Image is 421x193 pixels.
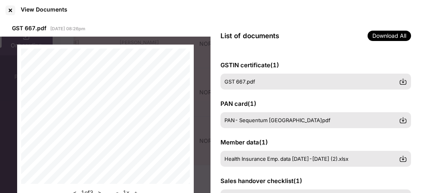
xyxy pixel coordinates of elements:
[224,78,255,85] span: GST 667.pdf
[50,26,85,31] span: [DATE] 08:26pm
[399,116,407,124] img: svg+xml;base64,PHN2ZyBpZD0iRG93bmxvYWQtMzJ4MzIiIHhtbG5zPSJodHRwOi8vd3d3LnczLm9yZy8yMDAwL3N2ZyIgd2...
[224,117,331,123] span: PAN- Sequentum [GEOGRAPHIC_DATA]pdf
[220,61,279,69] span: GSTIN certificate ( 1 )
[368,31,411,41] span: Download All
[220,100,256,107] span: PAN card ( 1 )
[21,6,67,13] div: View Documents
[399,155,407,163] img: svg+xml;base64,PHN2ZyBpZD0iRG93bmxvYWQtMzJ4MzIiIHhtbG5zPSJodHRwOi8vd3d3LnczLm9yZy8yMDAwL3N2ZyIgd2...
[399,78,407,86] img: svg+xml;base64,PHN2ZyBpZD0iRG93bmxvYWQtMzJ4MzIiIHhtbG5zPSJodHRwOi8vd3d3LnczLm9yZy8yMDAwL3N2ZyIgd2...
[224,156,348,162] span: Health Insurance Emp. data [DATE]-[DATE] (2).xlsx
[220,177,302,185] span: Sales handover checklist ( 1 )
[220,138,268,146] span: Member data ( 1 )
[220,32,279,40] span: List of documents
[12,25,46,31] span: GST 667.pdf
